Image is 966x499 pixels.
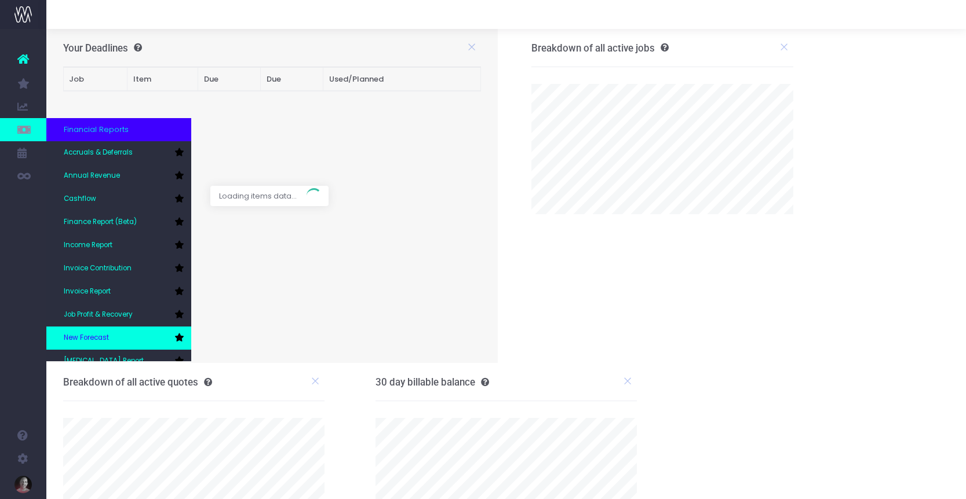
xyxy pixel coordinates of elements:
[46,350,191,373] a: [MEDICAL_DATA] Report
[64,287,111,297] span: Invoice Report
[64,356,144,366] span: [MEDICAL_DATA] Report
[64,263,132,274] span: Invoice Contribution
[64,194,96,204] span: Cashflow
[46,326,191,350] a: New Forecast
[64,171,120,181] span: Annual Revenue
[46,141,191,164] a: Accruals & Deferrals
[64,217,137,228] span: Finance Report (Beta)
[46,257,191,280] a: Invoice Contribution
[210,186,305,207] span: Loading items data...
[14,476,32,493] img: images/default_profile_image.png
[46,280,191,303] a: Invoice Report
[376,376,489,388] h3: 30 day billable balance
[531,42,669,54] h3: Breakdown of all active jobs
[46,234,191,257] a: Income Report
[46,303,191,326] a: Job Profit & Recovery
[64,240,112,251] span: Income Report
[46,211,191,234] a: Finance Report (Beta)
[46,188,191,211] a: Cashflow
[63,376,212,388] h3: Breakdown of all active quotes
[64,148,133,158] span: Accruals & Deferrals
[64,333,109,343] span: New Forecast
[46,164,191,188] a: Annual Revenue
[64,310,133,320] span: Job Profit & Recovery
[64,124,129,135] span: Financial Reports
